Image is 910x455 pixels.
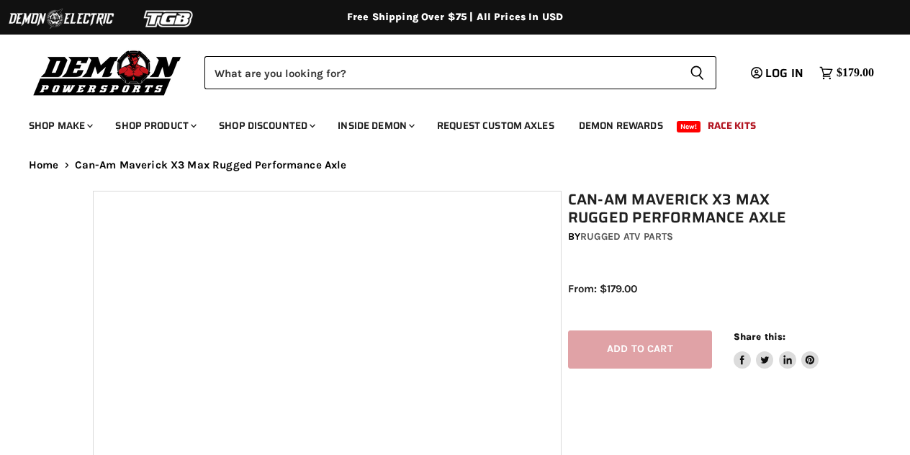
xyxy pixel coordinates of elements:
a: Race Kits [697,111,767,140]
a: $179.00 [812,63,881,84]
span: From: $179.00 [568,282,637,295]
span: $179.00 [837,66,874,80]
input: Search [204,56,678,89]
a: Shop Make [18,111,102,140]
span: Share this: [734,331,785,342]
button: Search [678,56,716,89]
a: Home [29,159,59,171]
img: Demon Powersports [29,47,186,98]
span: Log in [765,64,803,82]
div: by [568,229,824,245]
form: Product [204,56,716,89]
aside: Share this: [734,330,819,369]
a: Request Custom Axles [426,111,565,140]
a: Shop Discounted [208,111,324,140]
span: Can-Am Maverick X3 Max Rugged Performance Axle [75,159,347,171]
a: Demon Rewards [568,111,674,140]
img: Demon Electric Logo 2 [7,5,115,32]
img: TGB Logo 2 [115,5,223,32]
a: Inside Demon [327,111,423,140]
a: Rugged ATV Parts [580,230,673,243]
ul: Main menu [18,105,870,140]
h1: Can-Am Maverick X3 Max Rugged Performance Axle [568,191,824,227]
a: Shop Product [104,111,205,140]
span: New! [677,121,701,132]
a: Log in [744,67,812,80]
